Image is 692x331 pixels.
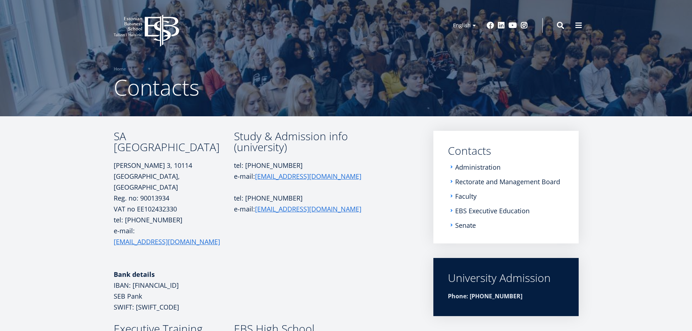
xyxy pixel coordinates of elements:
[255,171,361,182] a: [EMAIL_ADDRESS][DOMAIN_NAME]
[114,131,234,153] h3: SA [GEOGRAPHIC_DATA]
[455,178,560,185] a: Rectorate and Management Board
[455,207,530,214] a: EBS Executive Education
[234,203,372,214] p: e-mail:
[448,273,564,283] div: University Admission
[114,72,199,102] span: Contacts
[114,269,234,312] p: IBAN: [FINANCIAL_ID] SEB Pank SWIFT: [SWIFT_CODE]
[114,203,234,214] p: VAT no EE102432330
[455,164,501,171] a: Administration
[234,193,372,203] p: tel: [PHONE_NUMBER]
[255,203,361,214] a: [EMAIL_ADDRESS][DOMAIN_NAME]
[114,236,220,247] a: [EMAIL_ADDRESS][DOMAIN_NAME]
[498,22,505,29] a: Linkedin
[455,222,476,229] a: Senate
[234,160,372,182] p: tel: [PHONE_NUMBER] e-mail:
[114,65,126,73] a: Home
[521,22,528,29] a: Instagram
[487,22,494,29] a: Facebook
[234,131,372,153] h3: Study & Admission info (university)
[448,145,564,156] a: Contacts
[509,22,517,29] a: Youtube
[114,160,234,203] p: [PERSON_NAME] 3, 10114 [GEOGRAPHIC_DATA], [GEOGRAPHIC_DATA] Reg. no: 90013934
[114,270,155,279] strong: Bank details
[455,193,477,200] a: Faculty
[114,214,234,258] p: tel: [PHONE_NUMBER] e-mail:
[448,292,522,300] strong: Phone: [PHONE_NUMBER]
